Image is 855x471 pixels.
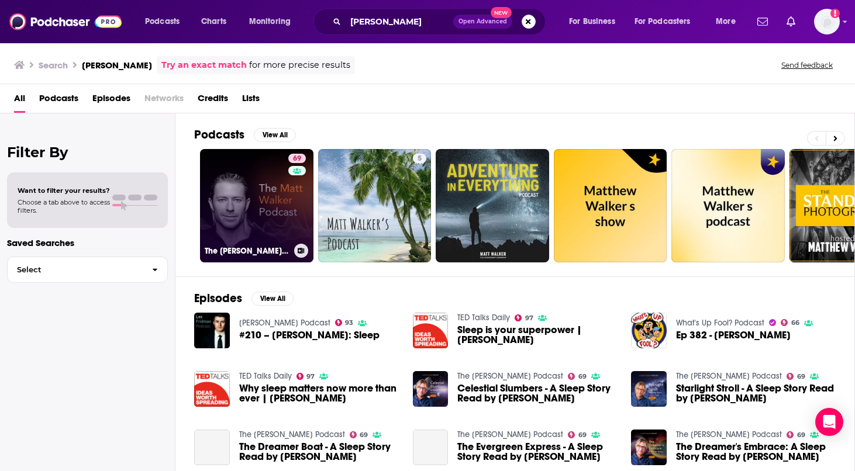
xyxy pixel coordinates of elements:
span: 97 [306,374,315,379]
span: 66 [791,320,799,325]
button: View All [251,292,294,306]
a: The Matt Walker Podcast [676,430,782,439]
h2: Podcasts [194,127,244,142]
a: 69 [288,154,306,163]
span: Podcasts [145,13,180,30]
span: for more precise results [249,58,350,72]
img: #210 – Matt Walker: Sleep [194,313,230,348]
a: 69The [PERSON_NAME] Podcast [200,149,313,262]
span: 69 [797,374,805,379]
a: Credits [198,89,228,113]
a: Why sleep matters now more than ever | Matt Walker [239,383,399,403]
span: Logged in as mford [814,9,840,34]
span: Why sleep matters now more than ever | [PERSON_NAME] [239,383,399,403]
a: Starlight Stroll - A Sleep Story Read by Matt Walker [676,383,836,403]
div: Open Intercom Messenger [815,408,843,436]
a: 5 [318,149,432,262]
h2: Episodes [194,291,242,306]
a: The Dreamer Boat - A Sleep Story Read by Matt Walker [239,442,399,462]
img: Sleep is your superpower | Matt Walker [413,313,449,348]
a: TED Talks Daily [239,371,292,381]
span: Want to filter your results? [18,186,110,195]
div: Search podcasts, credits, & more... [325,8,557,35]
button: Send feedback [778,60,836,70]
button: open menu [561,12,630,31]
span: Networks [144,89,184,113]
img: Podchaser - Follow, Share and Rate Podcasts [9,11,122,33]
button: Show profile menu [814,9,840,34]
a: 69 [350,431,368,438]
span: The Dreamer Boat - A Sleep Story Read by [PERSON_NAME] [239,442,399,462]
h3: [PERSON_NAME] [82,60,152,71]
span: Charts [201,13,226,30]
img: Starlight Stroll - A Sleep Story Read by Matt Walker [631,371,667,407]
a: Show notifications dropdown [782,12,800,32]
span: 5 [418,153,422,165]
img: User Profile [814,9,840,34]
a: Celestial Slumbers - A Sleep Story Read by Matt Walker [457,383,617,403]
button: open menu [708,12,750,31]
span: 69 [578,432,587,438]
a: Podcasts [39,89,78,113]
span: Select [8,266,143,273]
a: 66 [781,319,799,326]
a: 5 [413,154,426,163]
span: 69 [578,374,587,379]
h3: The [PERSON_NAME] Podcast [205,246,289,256]
span: Choose a tab above to access filters. [18,198,110,214]
span: Starlight Stroll - A Sleep Story Read by [PERSON_NAME] [676,383,836,403]
span: 69 [293,153,301,165]
a: 93 [335,319,354,326]
a: The Matt Walker Podcast [239,430,345,439]
span: 69 [360,432,368,438]
a: Lists [242,89,260,113]
span: Sleep is your superpower | [PERSON_NAME] [457,325,617,345]
span: Open Advanced [458,19,507,25]
img: The Dreamer's Embrace: A Sleep Story Read by Matt Walker [631,430,667,465]
button: open menu [241,12,306,31]
a: TED Talks Daily [457,313,510,323]
a: The Matt Walker Podcast [676,371,782,381]
a: The Evergreen Express - A Sleep Story Read by Matt Walker [457,442,617,462]
a: EpisodesView All [194,291,294,306]
button: Select [7,257,168,283]
a: Episodes [92,89,130,113]
span: For Podcasters [635,13,691,30]
button: Open AdvancedNew [453,15,512,29]
a: The Dreamer Boat - A Sleep Story Read by Matt Walker [194,430,230,465]
h2: Filter By [7,144,168,161]
img: Celestial Slumbers - A Sleep Story Read by Matt Walker [413,371,449,407]
span: New [491,7,512,18]
svg: Add a profile image [830,9,840,18]
a: Ep 382 - Matt Walker [676,330,791,340]
a: All [14,89,25,113]
span: Celestial Slumbers - A Sleep Story Read by [PERSON_NAME] [457,383,617,403]
h3: Search [39,60,68,71]
a: Lex Fridman Podcast [239,318,330,328]
span: The Evergreen Express - A Sleep Story Read by [PERSON_NAME] [457,442,617,462]
a: 69 [787,431,805,438]
a: Show notifications dropdown [753,12,773,32]
a: Sleep is your superpower | Matt Walker [457,325,617,345]
a: #210 – Matt Walker: Sleep [239,330,380,340]
a: 97 [515,314,533,321]
span: More [716,13,736,30]
span: Monitoring [249,13,291,30]
a: 97 [297,373,315,380]
span: Ep 382 - [PERSON_NAME] [676,330,791,340]
a: 69 [568,431,587,438]
a: PodcastsView All [194,127,296,142]
img: Ep 382 - Matt Walker [631,313,667,348]
a: Try an exact match [161,58,247,72]
a: 69 [787,373,805,380]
